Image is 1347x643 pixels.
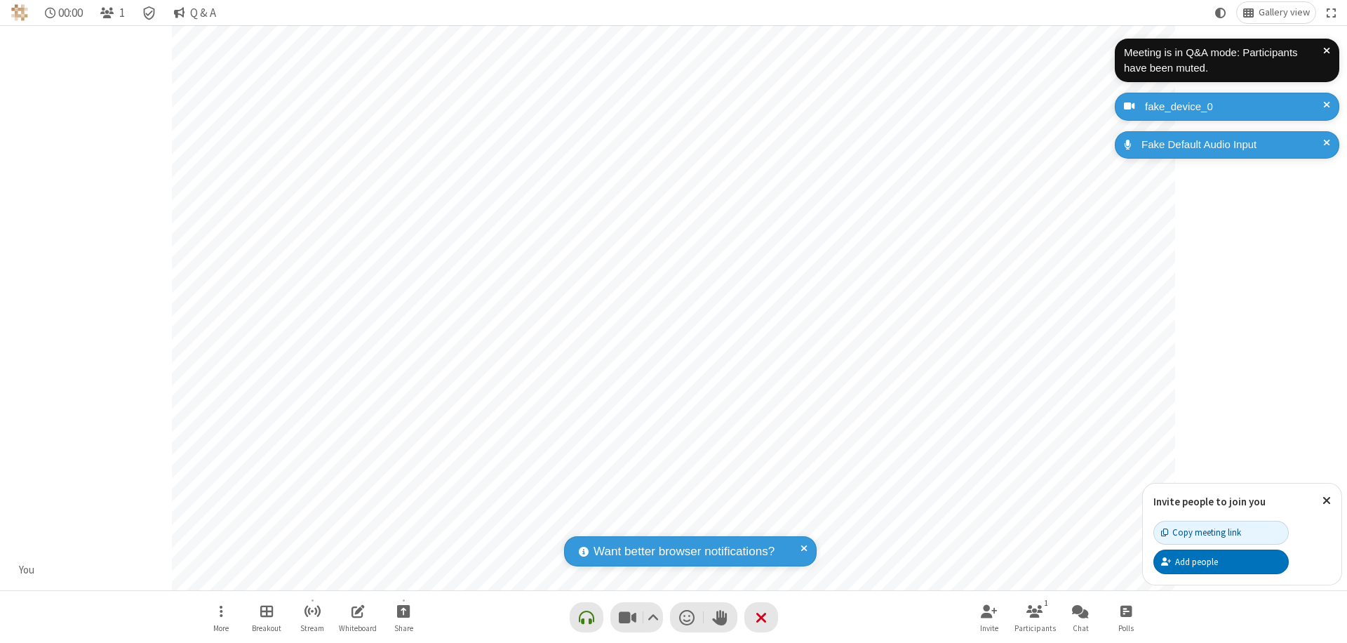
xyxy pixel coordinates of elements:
button: Start streaming [291,597,333,637]
button: Send a reaction [670,602,704,632]
button: Stop video (⌘+Shift+V) [610,602,663,632]
button: Invite participants (⌘+Shift+I) [968,597,1010,637]
img: QA Selenium DO NOT DELETE OR CHANGE [11,4,28,21]
button: Connect your audio [570,602,603,632]
button: Start sharing [382,597,424,637]
button: Open shared whiteboard [337,597,379,637]
span: Whiteboard [339,624,377,632]
div: Meeting is in Q&A mode: Participants have been muted. [1124,45,1323,77]
div: fake_device_0 [1140,99,1329,115]
span: Q & A [190,6,216,20]
div: Meeting details Encryption enabled [136,2,163,23]
button: Open participant list [1014,597,1056,637]
button: Close popover [1312,484,1341,518]
button: Change layout [1237,2,1315,23]
span: Participants [1014,624,1056,632]
span: Invite [980,624,998,632]
span: Breakout [252,624,281,632]
button: Open menu [200,597,242,637]
span: Chat [1073,624,1089,632]
button: Open poll [1105,597,1147,637]
button: Fullscreen [1321,2,1342,23]
button: Manage Breakout Rooms [246,597,288,637]
div: Timer [39,2,89,23]
span: Want better browser notifications? [594,543,775,561]
span: Share [394,624,413,632]
label: Invite people to join you [1153,495,1266,508]
span: Stream [300,624,324,632]
div: Fake Default Audio Input [1137,137,1329,153]
button: Using system theme [1209,2,1232,23]
span: 00:00 [58,6,83,20]
div: 1 [1040,597,1052,609]
button: Q & A [168,2,222,23]
div: Copy meeting link [1161,526,1241,539]
span: Gallery view [1259,7,1310,18]
span: Polls [1118,624,1134,632]
button: Raise hand [704,602,737,632]
button: Open participant list [94,2,130,23]
button: Video setting [643,602,662,632]
button: End or leave meeting [744,602,778,632]
button: Open chat [1059,597,1101,637]
div: You [14,562,40,578]
button: Add people [1153,550,1289,574]
span: More [213,624,229,632]
button: Copy meeting link [1153,521,1289,545]
span: 1 [119,6,125,20]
